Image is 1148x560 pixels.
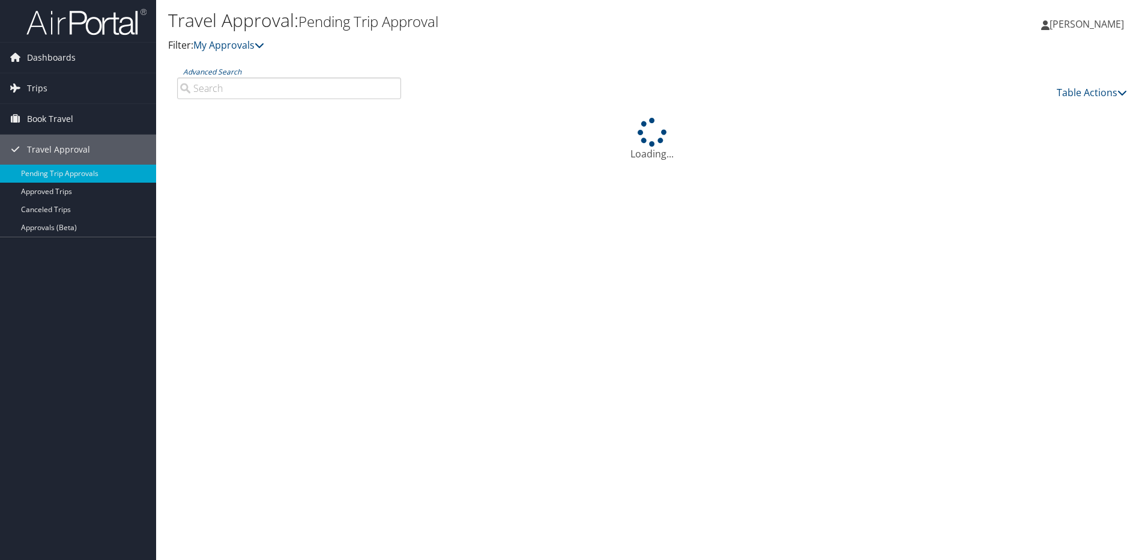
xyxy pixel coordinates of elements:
[27,104,73,134] span: Book Travel
[168,118,1136,161] div: Loading...
[1050,17,1124,31] span: [PERSON_NAME]
[27,43,76,73] span: Dashboards
[1041,6,1136,42] a: [PERSON_NAME]
[27,73,47,103] span: Trips
[27,135,90,165] span: Travel Approval
[193,38,264,52] a: My Approvals
[177,78,401,99] input: Advanced Search
[298,11,438,31] small: Pending Trip Approval
[168,8,814,33] h1: Travel Approval:
[1057,86,1127,99] a: Table Actions
[183,67,241,77] a: Advanced Search
[26,8,147,36] img: airportal-logo.png
[168,38,814,53] p: Filter:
